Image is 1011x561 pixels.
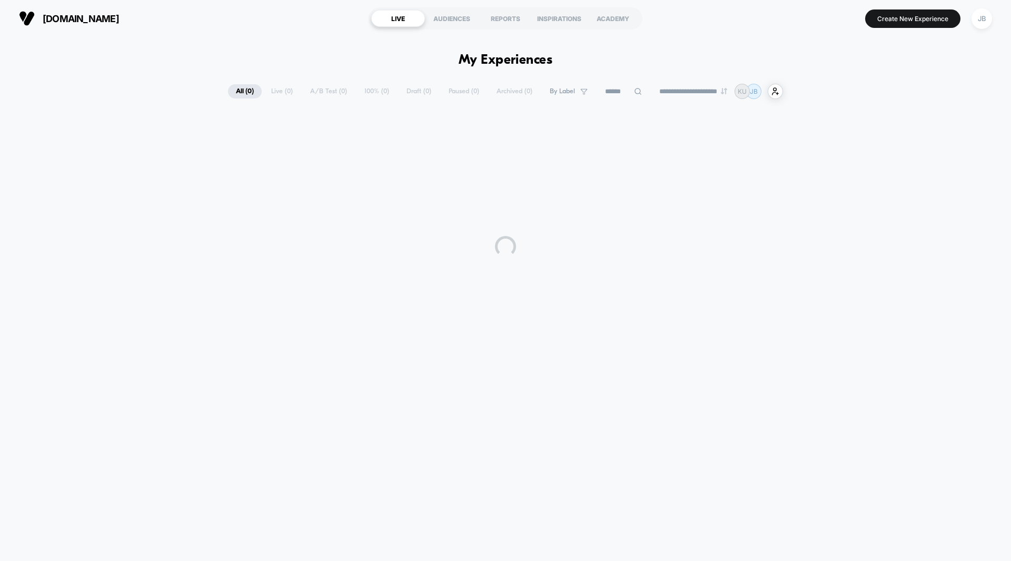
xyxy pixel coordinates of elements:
h1: My Experiences [459,53,553,68]
span: [DOMAIN_NAME] [43,13,119,24]
span: All ( 0 ) [228,84,262,99]
div: REPORTS [479,10,532,27]
div: AUDIENCES [425,10,479,27]
button: JB [968,8,995,29]
div: LIVE [371,10,425,27]
p: JB [750,87,758,95]
button: Create New Experience [865,9,960,28]
div: JB [972,8,992,29]
div: INSPIRATIONS [532,10,586,27]
img: Visually logo [19,11,35,26]
div: ACADEMY [586,10,640,27]
button: [DOMAIN_NAME] [16,10,122,27]
span: By Label [550,87,575,95]
img: end [721,88,727,94]
p: KU [738,87,747,95]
